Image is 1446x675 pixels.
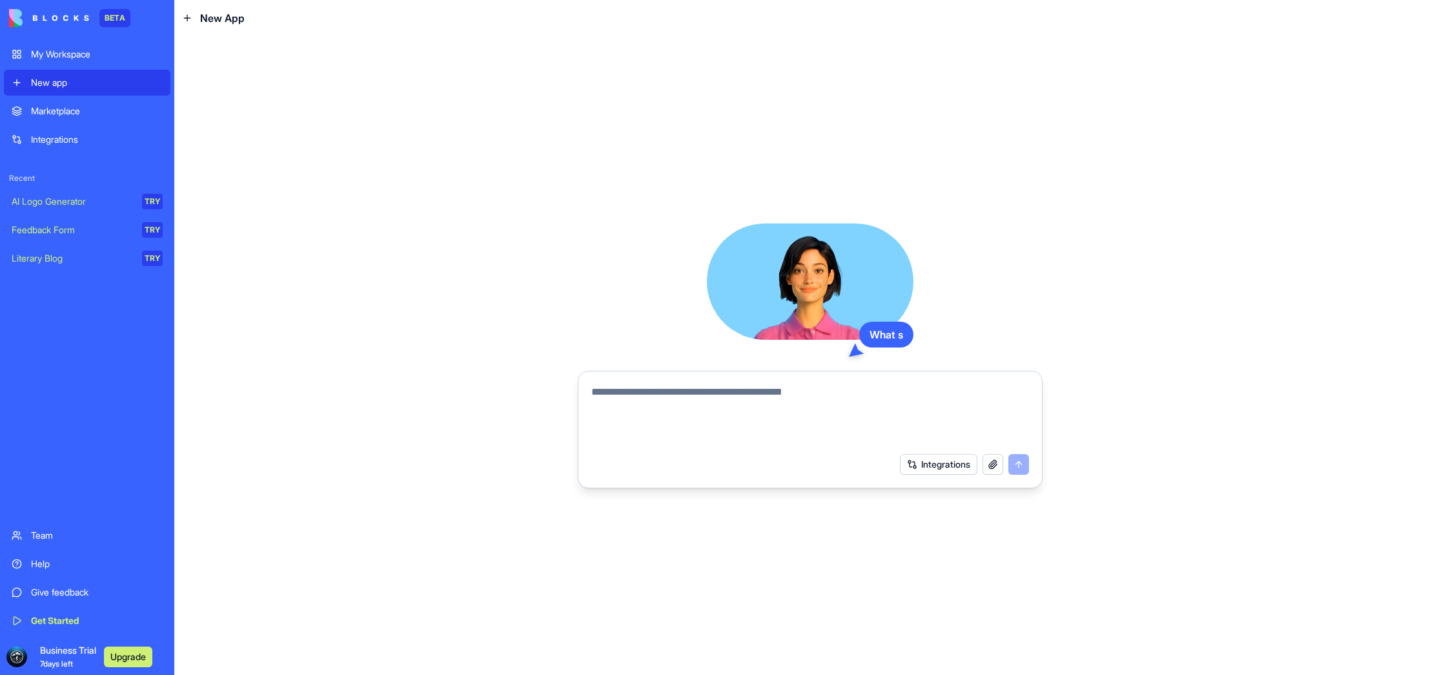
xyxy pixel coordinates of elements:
button: Upgrade [104,647,152,667]
a: AI Logo GeneratorTRY [4,189,170,214]
a: My Workspace [4,41,170,67]
span: 7 days left [40,659,73,669]
div: BETA [99,9,130,27]
img: logo [9,9,89,27]
div: My Workspace [31,48,163,61]
div: Give feedback [31,586,163,599]
span: New App [200,10,245,26]
a: Team [4,523,170,548]
a: Integrations [4,127,170,152]
button: Integrations [900,454,977,475]
div: Feedback Form [12,223,133,236]
div: Literary Blog [12,252,133,265]
div: Team [31,529,163,542]
div: New app [31,76,163,89]
div: What s [859,322,913,348]
a: Feedback FormTRY [4,217,170,243]
a: BETA [9,9,130,27]
a: Marketplace [4,98,170,124]
a: Get Started [4,608,170,634]
img: ACg8ocIeThimY0QXO9jlpe02on0fkv0miGw3_asvDY0Cmx0i49kxzKU=s96-c [6,647,27,667]
a: Help [4,551,170,577]
div: Help [31,557,163,570]
a: New app [4,70,170,96]
a: Give feedback [4,579,170,605]
div: TRY [142,222,163,238]
div: AI Logo Generator [12,195,133,208]
a: Literary BlogTRY [4,245,170,271]
div: Marketplace [31,105,163,118]
div: Integrations [31,133,163,146]
div: TRY [142,194,163,209]
div: Get Started [31,614,163,627]
div: TRY [142,251,163,266]
span: Business Trial [40,644,96,670]
span: Recent [4,173,170,183]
